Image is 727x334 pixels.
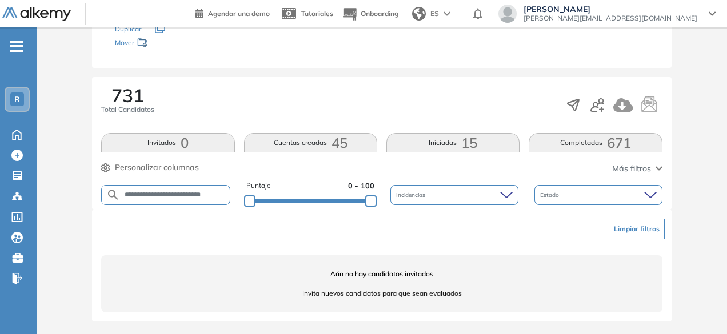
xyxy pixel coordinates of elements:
[612,163,662,175] button: Más filtros
[342,2,398,26] button: Onboarding
[101,104,154,115] span: Total Candidatos
[115,25,141,33] span: Duplicar
[524,14,697,23] span: [PERSON_NAME][EMAIL_ADDRESS][DOMAIN_NAME]
[2,7,71,22] img: Logo
[412,7,426,21] img: world
[115,162,199,174] span: Personalizar columnas
[115,33,229,54] div: Mover
[111,86,144,104] span: 731
[524,5,697,14] span: [PERSON_NAME]
[208,9,270,18] span: Agendar una demo
[390,185,518,205] div: Incidencias
[534,185,662,205] div: Estado
[540,191,561,199] span: Estado
[246,180,271,191] span: Puntaje
[444,11,450,16] img: arrow
[612,163,651,175] span: Más filtros
[529,133,662,152] button: Completadas671
[301,9,333,18] span: Tutoriales
[396,191,428,199] span: Incidencias
[361,9,398,18] span: Onboarding
[386,133,520,152] button: Iniciadas15
[101,269,662,279] span: Aún no hay candidatos invitados
[430,9,439,19] span: ES
[609,219,665,239] button: Limpiar filtros
[348,180,374,191] span: 0 - 100
[10,45,23,47] i: -
[101,133,234,152] button: Invitados0
[106,188,120,202] img: SEARCH_ALT
[244,133,377,152] button: Cuentas creadas45
[195,6,270,19] a: Agendar una demo
[14,95,20,104] span: R
[101,288,662,299] span: Invita nuevos candidatos para que sean evaluados
[101,162,199,174] button: Personalizar columnas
